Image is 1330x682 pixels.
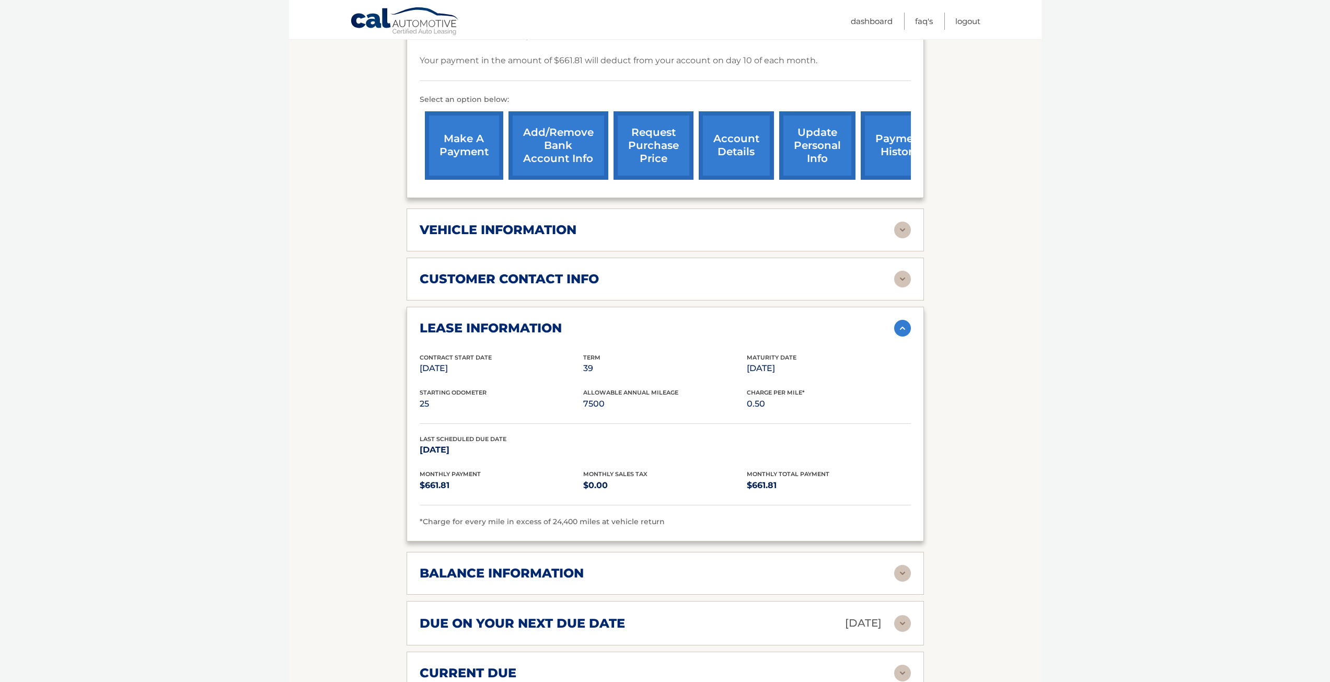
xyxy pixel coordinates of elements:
[420,470,481,478] span: Monthly Payment
[583,397,747,411] p: 7500
[915,13,933,30] a: FAQ's
[420,361,583,376] p: [DATE]
[420,53,817,68] p: Your payment in the amount of $661.81 will deduct from your account on day 10 of each month.
[779,111,855,180] a: update personal info
[894,615,911,632] img: accordion-rest.svg
[420,222,576,238] h2: vehicle information
[583,389,678,396] span: Allowable Annual Mileage
[420,435,506,443] span: Last Scheduled Due Date
[420,478,583,493] p: $661.81
[894,565,911,582] img: accordion-rest.svg
[420,565,584,581] h2: balance information
[420,443,583,457] p: [DATE]
[845,614,882,632] p: [DATE]
[420,517,665,526] span: *Charge for every mile in excess of 24,400 miles at vehicle return
[420,271,599,287] h2: customer contact info
[955,13,980,30] a: Logout
[747,361,910,376] p: [DATE]
[583,470,647,478] span: Monthly Sales Tax
[747,354,796,361] span: Maturity Date
[350,7,460,37] a: Cal Automotive
[420,354,492,361] span: Contract Start Date
[583,354,600,361] span: Term
[894,271,911,287] img: accordion-rest.svg
[861,111,939,180] a: payment history
[420,389,487,396] span: Starting Odometer
[747,389,805,396] span: Charge Per Mile*
[614,111,693,180] a: request purchase price
[894,665,911,681] img: accordion-rest.svg
[420,94,911,106] p: Select an option below:
[747,470,829,478] span: Monthly Total Payment
[420,665,516,681] h2: current due
[699,111,774,180] a: account details
[747,478,910,493] p: $661.81
[435,30,531,40] span: Enrolled For Auto Pay
[425,111,503,180] a: make a payment
[894,222,911,238] img: accordion-rest.svg
[583,361,747,376] p: 39
[420,616,625,631] h2: due on your next due date
[851,13,893,30] a: Dashboard
[420,397,583,411] p: 25
[508,111,608,180] a: Add/Remove bank account info
[583,478,747,493] p: $0.00
[894,320,911,337] img: accordion-active.svg
[747,397,910,411] p: 0.50
[420,320,562,336] h2: lease information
